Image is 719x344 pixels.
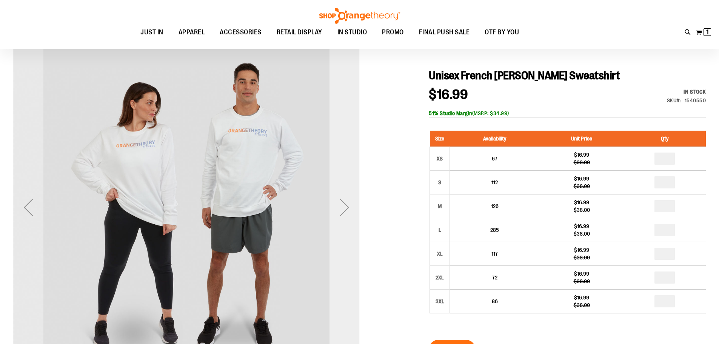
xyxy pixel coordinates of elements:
[706,28,709,36] span: 1
[490,227,499,233] span: 285
[543,206,620,214] div: $38.00
[543,301,620,309] div: $38.00
[434,248,445,259] div: XL
[543,199,620,206] div: $16.99
[491,179,498,185] span: 112
[624,131,706,147] th: Qty
[430,131,450,147] th: Size
[133,24,171,41] a: JUST IN
[429,69,620,82] span: Unisex French [PERSON_NAME] Sweatshirt
[543,222,620,230] div: $16.99
[411,24,477,41] a: FINAL PUSH SALE
[543,230,620,238] div: $38.00
[543,270,620,278] div: $16.99
[429,87,468,102] span: $16.99
[667,97,682,103] strong: SKU
[543,246,620,254] div: $16.99
[539,131,624,147] th: Unit Price
[667,88,706,96] div: Availability
[140,24,163,41] span: JUST IN
[543,175,620,182] div: $16.99
[434,177,445,188] div: S
[491,203,499,209] span: 126
[337,24,367,41] span: IN STUDIO
[277,24,322,41] span: RETAIL DISPLAY
[543,278,620,285] div: $38.00
[492,275,497,281] span: 72
[171,24,212,41] a: APPAREL
[492,156,497,162] span: 67
[667,88,706,96] div: In stock
[318,8,401,24] img: Shop Orangetheory
[330,24,375,41] a: IN STUDIO
[543,159,620,166] div: $38.00
[543,182,620,190] div: $38.00
[179,24,205,41] span: APPAREL
[491,251,498,257] span: 117
[212,24,269,41] a: ACCESSORIES
[450,131,540,147] th: Availability
[220,24,262,41] span: ACCESSORIES
[543,151,620,159] div: $16.99
[429,110,706,117] div: (MSRP: $34.99)
[419,24,470,41] span: FINAL PUSH SALE
[434,224,445,236] div: L
[269,24,330,41] a: RETAIL DISPLAY
[429,110,472,116] b: 51% Studio Margin
[434,201,445,212] div: M
[685,97,706,104] div: 1540550
[492,298,498,304] span: 86
[374,24,411,41] a: PROMO
[485,24,519,41] span: OTF BY YOU
[477,24,527,41] a: OTF BY YOU
[434,272,445,283] div: 2XL
[543,294,620,301] div: $16.99
[434,153,445,164] div: XS
[543,254,620,261] div: $38.00
[434,296,445,307] div: 3XL
[382,24,404,41] span: PROMO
